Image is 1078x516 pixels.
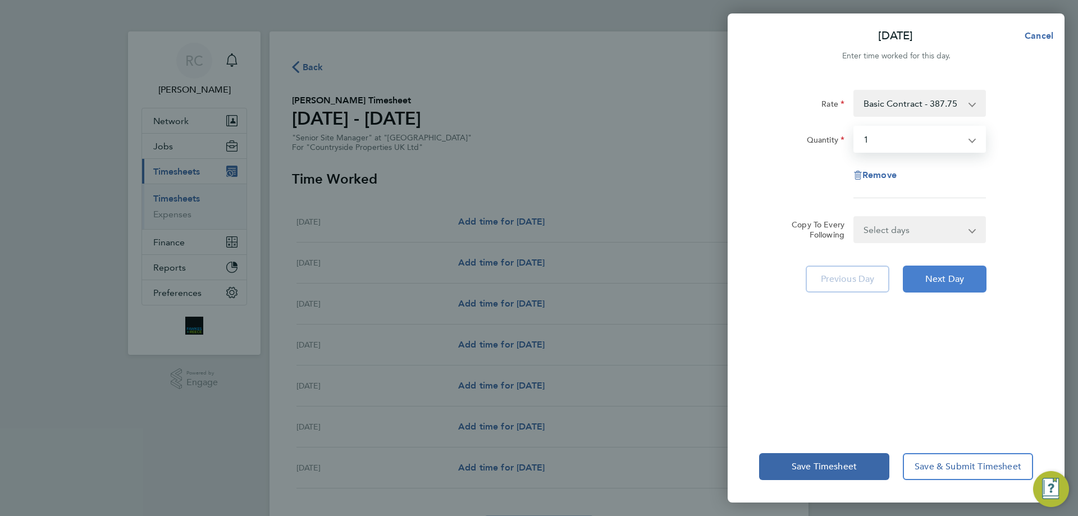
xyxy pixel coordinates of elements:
[807,135,844,148] label: Quantity
[759,453,889,480] button: Save Timesheet
[878,28,913,44] p: [DATE]
[783,220,844,240] label: Copy To Every Following
[821,99,844,112] label: Rate
[903,266,986,293] button: Next Day
[1033,471,1069,507] button: Engage Resource Center
[925,273,964,285] span: Next Day
[1007,25,1065,47] button: Cancel
[728,49,1065,63] div: Enter time worked for this day.
[792,461,857,472] span: Save Timesheet
[853,171,897,180] button: Remove
[1021,30,1053,41] span: Cancel
[862,170,897,180] span: Remove
[915,461,1021,472] span: Save & Submit Timesheet
[903,453,1033,480] button: Save & Submit Timesheet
